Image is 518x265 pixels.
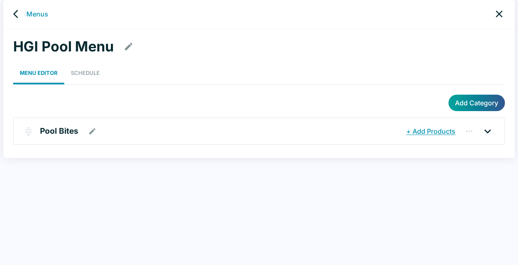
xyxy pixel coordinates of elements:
[404,124,457,139] button: + Add Products
[13,62,64,84] a: Menu Editor
[40,125,78,137] p: Pool Bites
[14,118,504,144] div: Pool Bites+ Add Products
[13,38,114,55] h1: HGI Pool Menu
[23,126,33,136] img: drag-handle.svg
[64,62,106,84] a: Schedule
[448,95,505,111] button: Add Category
[490,5,508,23] a: close
[10,6,26,22] a: back
[26,9,48,19] a: Menus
